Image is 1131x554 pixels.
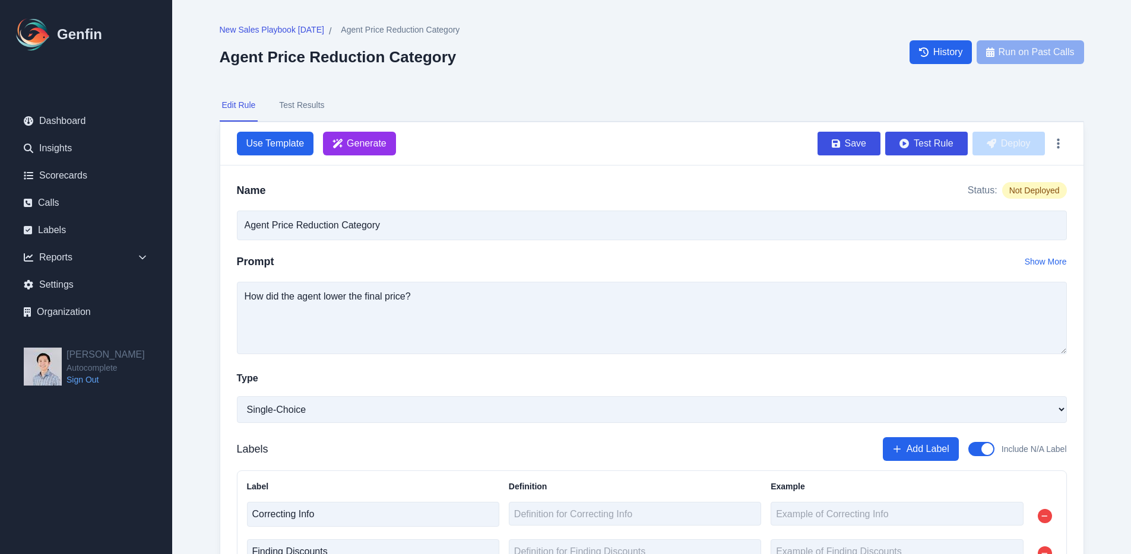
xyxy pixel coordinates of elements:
button: Use Template [237,132,314,155]
button: Save [818,132,880,155]
input: Label [247,502,499,527]
button: Edit Rule [220,90,258,122]
h2: [PERSON_NAME] [66,348,145,362]
img: Jeffrey Pang [24,348,62,386]
a: Organization [14,300,158,324]
h2: Agent Price Reduction Category [220,48,460,66]
h2: Prompt [237,253,274,270]
a: Sign Out [66,374,145,386]
span: Include N/A Label [1002,443,1067,455]
div: Reports [14,246,158,269]
a: History [910,40,972,64]
button: Show More [1025,256,1067,268]
button: Test Rule [885,132,968,155]
div: Example [771,480,1023,492]
button: Test Results [277,90,327,122]
a: Dashboard [14,109,158,133]
button: Run on Past Calls [977,40,1084,64]
a: Settings [14,273,158,297]
h3: Labels [237,441,268,457]
img: Logo [14,15,52,53]
span: / [329,24,331,39]
a: Insights [14,136,158,160]
input: Write your rule name here [237,211,1067,240]
textarea: How did the agent lower the final price? [237,282,1067,354]
div: Definition [509,480,761,492]
span: Agent Price Reduction Category [341,24,460,36]
span: New Sales Playbook [DATE] [220,24,324,36]
button: Deploy [972,132,1045,155]
h2: Name [237,182,266,199]
span: Not Deployed [1002,182,1067,199]
span: Run on Past Calls [998,45,1074,59]
button: Generate [323,132,396,155]
a: Calls [14,191,158,215]
span: Generate [347,136,386,151]
div: Label [247,480,499,492]
span: Autocomplete [66,362,145,374]
a: Scorecards [14,164,158,187]
a: New Sales Playbook [DATE] [220,24,324,39]
h1: Genfin [57,25,102,44]
span: History [933,45,963,59]
a: Labels [14,218,158,242]
button: Add Label [883,437,959,461]
label: Type [237,371,258,386]
span: Status: [968,183,997,198]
